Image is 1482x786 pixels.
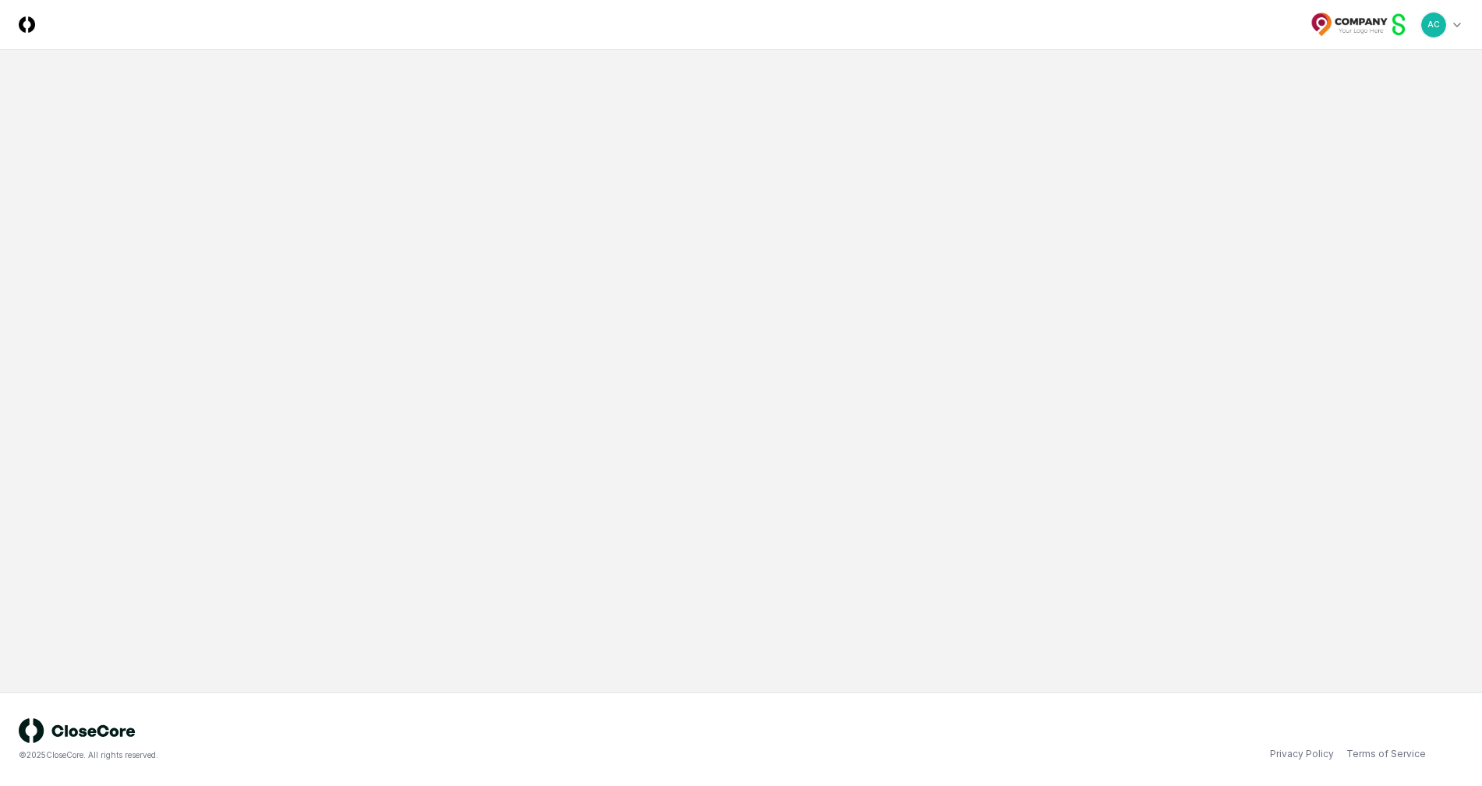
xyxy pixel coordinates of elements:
div: © 2025 CloseCore. All rights reserved. [19,749,741,761]
img: logo [19,718,136,743]
button: AC [1420,11,1448,39]
a: Privacy Policy [1270,747,1334,761]
img: Sage Intacct Demo logo [1310,12,1407,37]
span: AC [1427,19,1440,30]
img: Logo [19,16,35,33]
a: Terms of Service [1346,747,1426,761]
